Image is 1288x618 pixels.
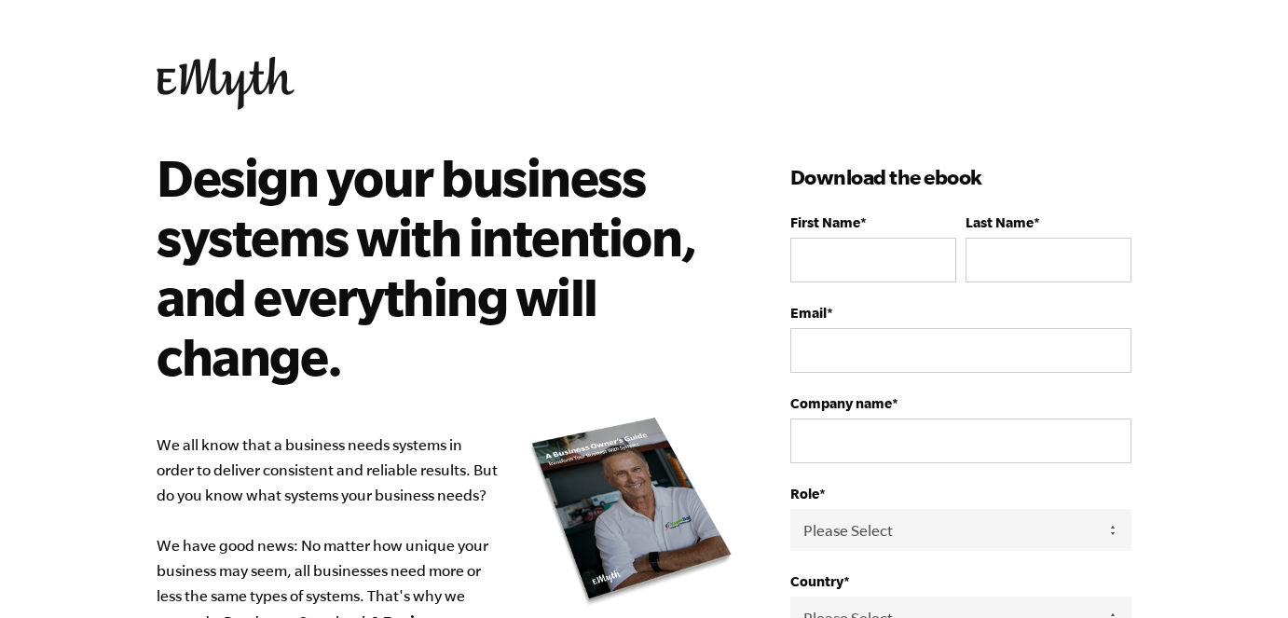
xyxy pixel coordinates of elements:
[790,395,892,411] span: Company name
[790,162,1131,192] h3: Download the ebook
[157,147,707,386] h2: Design your business systems with intention, and everything will change.
[966,214,1034,230] span: Last Name
[790,214,860,230] span: First Name
[790,573,843,589] span: Country
[529,416,734,607] img: new_roadmap_cover_093019
[157,57,295,110] img: EMyth
[790,486,819,501] span: Role
[790,305,827,321] span: Email
[872,485,1288,618] iframe: Chat Widget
